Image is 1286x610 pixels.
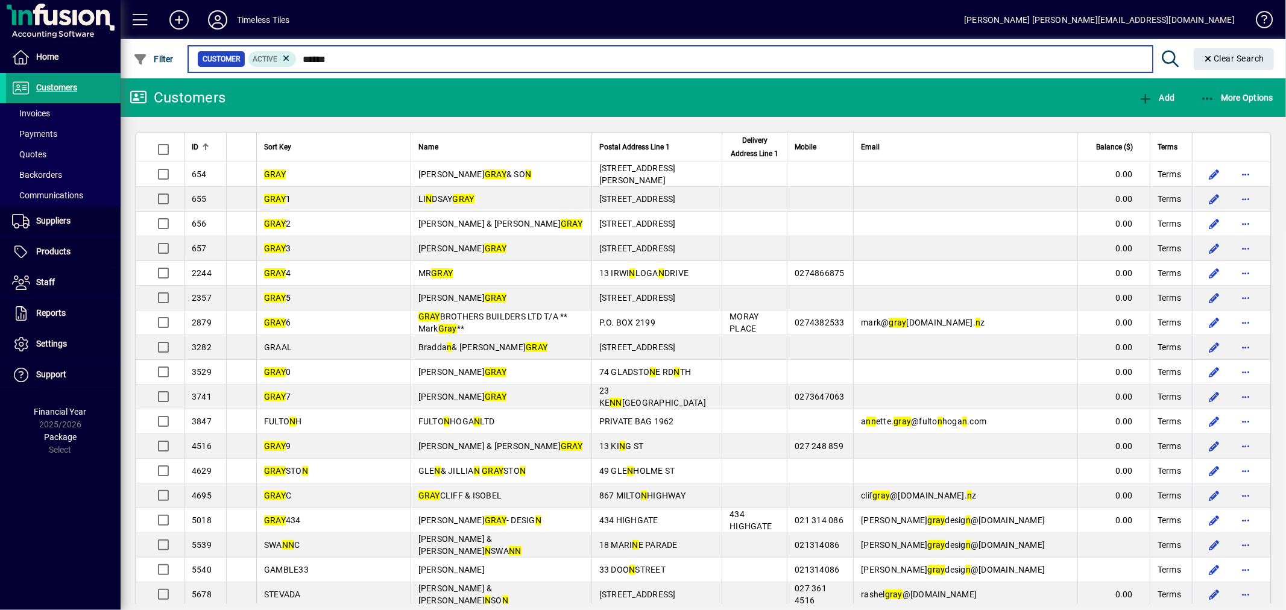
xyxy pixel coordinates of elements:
[418,441,582,451] span: [PERSON_NAME] & [PERSON_NAME]
[599,268,689,278] span: 13 IRWI LOGA DRIVE
[619,441,625,451] em: N
[1236,412,1255,431] button: More options
[192,140,198,154] span: ID
[1077,162,1150,187] td: 0.00
[192,491,212,500] span: 4695
[1077,385,1150,409] td: 0.00
[1205,436,1224,456] button: Edit
[1158,415,1181,427] span: Terms
[861,540,1045,550] span: [PERSON_NAME] desig @[DOMAIN_NAME]
[861,318,985,327] span: mark@ [DOMAIN_NAME]. z
[509,546,515,556] em: N
[474,417,480,426] em: N
[264,194,286,204] em: GRAY
[1205,214,1224,233] button: Edit
[133,54,174,64] span: Filter
[1158,440,1181,452] span: Terms
[1205,535,1224,555] button: Edit
[418,312,568,333] span: BROTHERS BUILDERS LTD T/A ** Mark **
[599,417,674,426] span: PRIVATE BAG 1962
[431,268,453,278] em: GRAY
[1158,168,1181,180] span: Terms
[658,268,664,278] em: N
[795,392,845,401] span: 0273647063
[264,565,309,574] span: GAMBLE33
[192,590,212,599] span: 5678
[418,342,548,352] span: Bradda & [PERSON_NAME]
[730,509,772,531] span: 434 HIGHGATE
[599,386,706,407] span: 23 KE [GEOGRAPHIC_DATA]
[12,149,46,159] span: Quotes
[599,219,676,228] span: [STREET_ADDRESS]
[866,417,871,426] em: n
[418,583,508,605] span: [PERSON_NAME] & [PERSON_NAME] SO
[1158,514,1181,526] span: Terms
[1077,236,1150,261] td: 0.00
[192,342,212,352] span: 3282
[1158,292,1181,304] span: Terms
[1158,140,1177,154] span: Terms
[12,190,83,200] span: Communications
[264,219,286,228] em: GRAY
[1205,288,1224,307] button: Edit
[599,441,644,451] span: 13 KI G ST
[1158,564,1181,576] span: Terms
[1158,489,1181,502] span: Terms
[1200,93,1274,102] span: More Options
[861,140,880,154] span: Email
[264,491,286,500] em: GRAY
[861,417,986,426] span: a ette. @fulto hoga .com
[453,194,474,204] em: GRAY
[1077,459,1150,483] td: 0.00
[264,318,291,327] span: 6
[964,10,1235,30] div: [PERSON_NAME] [PERSON_NAME][EMAIL_ADDRESS][DOMAIN_NAME]
[599,515,658,525] span: 434 HIGHGATE
[36,277,55,287] span: Staff
[485,367,506,377] em: GRAY
[485,546,491,556] em: N
[599,318,655,327] span: P.O. BOX 2199
[264,367,291,377] span: 0
[418,219,582,228] span: [PERSON_NAME] & [PERSON_NAME]
[1158,316,1181,329] span: Terms
[1236,560,1255,579] button: More options
[6,103,121,124] a: Invoices
[12,108,50,118] span: Invoices
[418,515,541,525] span: [PERSON_NAME] - DESIG
[253,55,278,63] span: Active
[302,466,308,476] em: N
[795,565,839,574] span: 021314086
[264,244,286,253] em: GRAY
[795,515,843,525] span: 021 314 086
[447,342,452,352] em: n
[967,491,972,500] em: n
[418,491,502,500] span: CLIFF & ISOBEL
[1236,535,1255,555] button: More options
[130,48,177,70] button: Filter
[264,293,286,303] em: GRAY
[264,140,291,154] span: Sort Key
[264,293,291,303] span: 5
[1077,212,1150,236] td: 0.00
[160,9,198,31] button: Add
[928,515,945,525] em: gray
[36,216,71,225] span: Suppliers
[289,417,295,426] em: N
[203,53,240,65] span: Customer
[885,590,903,599] em: gray
[1205,239,1224,258] button: Edit
[198,9,237,31] button: Profile
[795,583,827,605] span: 027 361 4516
[264,491,291,500] span: C
[264,466,286,476] em: GRAY
[1205,461,1224,480] button: Edit
[6,185,121,206] a: Communications
[264,219,291,228] span: 2
[264,169,286,179] em: GRAY
[861,491,976,500] span: clif @[DOMAIN_NAME]. z
[599,565,666,574] span: 33 DOO STREET
[861,140,1070,154] div: Email
[264,318,286,327] em: GRAY
[599,466,675,476] span: 49 GLE HOLME ST
[264,441,291,451] span: 9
